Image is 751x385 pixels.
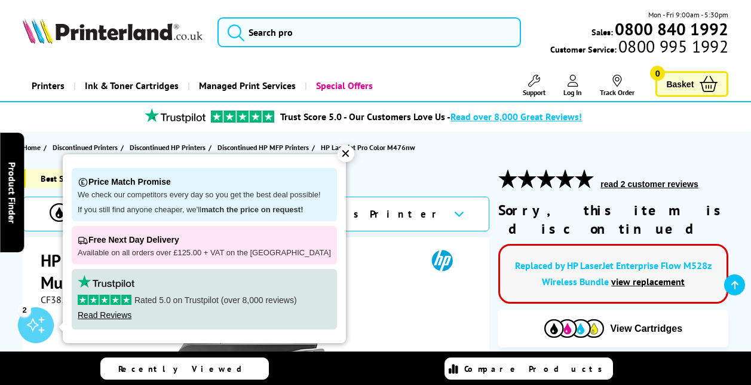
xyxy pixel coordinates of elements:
[78,248,331,258] p: Available on all orders over £125.00 + VAT on the [GEOGRAPHIC_DATA]
[23,18,203,44] img: Printerland Logo
[188,71,305,101] a: Managed Print Services
[498,201,728,238] div: Sorry, this item is discontinued
[321,141,415,154] span: HP Laserjet Pro Color M476nw
[563,88,582,97] span: Log In
[600,75,634,97] a: Track Order
[139,108,211,123] img: trustpilot rating
[523,75,545,97] a: Support
[78,174,331,190] p: Price Match Promise
[650,66,665,81] span: 0
[563,75,582,97] a: Log In
[280,111,582,123] a: Trust Score 5.0 - Our Customers Love Us -Read over 8,000 Great Reviews!
[201,205,303,214] strong: match the price on request!
[648,9,728,20] span: Mon - Fri 9:00am - 5:30pm
[610,323,682,334] span: View Cartridges
[464,363,609,374] span: Compare Products
[118,363,254,374] span: Recently Viewed
[53,141,118,154] span: Discontinued Printers
[41,249,415,294] h1: HP Laserjet Pro Color M476nw A4 Colour Multifunction Laser Printer
[6,162,18,224] span: Product Finder
[50,203,109,222] img: View Cartridges
[617,41,728,52] span: 0800 995 1992
[217,141,309,154] span: Discontinued HP MFP Printers
[613,23,728,35] a: 0800 840 1992
[321,141,418,154] a: HP Laserjet Pro Color M476nw
[78,205,331,215] p: If you still find anyone cheaper, we'll
[23,141,41,154] span: Home
[305,71,382,101] a: Special Offers
[597,179,701,190] button: read 2 customer reviews
[130,141,209,154] a: Discontinued HP Printers
[217,141,312,154] a: Discontinued HP MFP Printers
[450,111,582,123] span: Read over 8,000 Great Reviews!
[523,88,545,97] span: Support
[23,71,73,101] a: Printers
[78,275,134,289] img: trustpilot rating
[550,41,728,55] span: Customer Service:
[41,294,72,305] span: CF385A
[611,276,685,288] a: view replacement
[211,111,274,123] img: trustpilot rating
[23,18,203,46] a: Printerland Logo
[615,18,728,40] b: 0800 840 1992
[18,303,31,316] div: 2
[130,141,206,154] span: Discontinued HP Printers
[655,71,728,97] a: Basket 0
[78,190,331,200] p: We check our competitors every day so you get the best deal possible!
[544,319,604,338] img: Cartridges
[78,295,131,305] img: stars-5.svg
[85,71,179,101] span: Ink & Toner Cartridges
[591,26,613,38] span: Sales:
[666,76,694,92] span: Basket
[100,357,269,380] a: Recently Viewed
[515,259,712,288] a: Replaced by HP LaserJet Enterprise Flow M528z Wireless Bundle
[507,319,719,338] button: View Cartridges
[23,141,44,154] a: Home
[217,17,521,47] input: Search pro
[73,71,188,101] a: Ink & Toner Cartridges
[78,310,131,320] a: Read Reviews
[338,145,354,162] div: ✕
[78,232,331,248] p: Free Next Day Delivery
[445,357,613,380] a: Compare Products
[23,169,95,188] span: Best Seller
[53,141,121,154] a: Discontinued Printers
[78,295,331,305] p: Rated 5.0 on Trustpilot (over 8,000 reviews)
[415,249,470,271] img: HP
